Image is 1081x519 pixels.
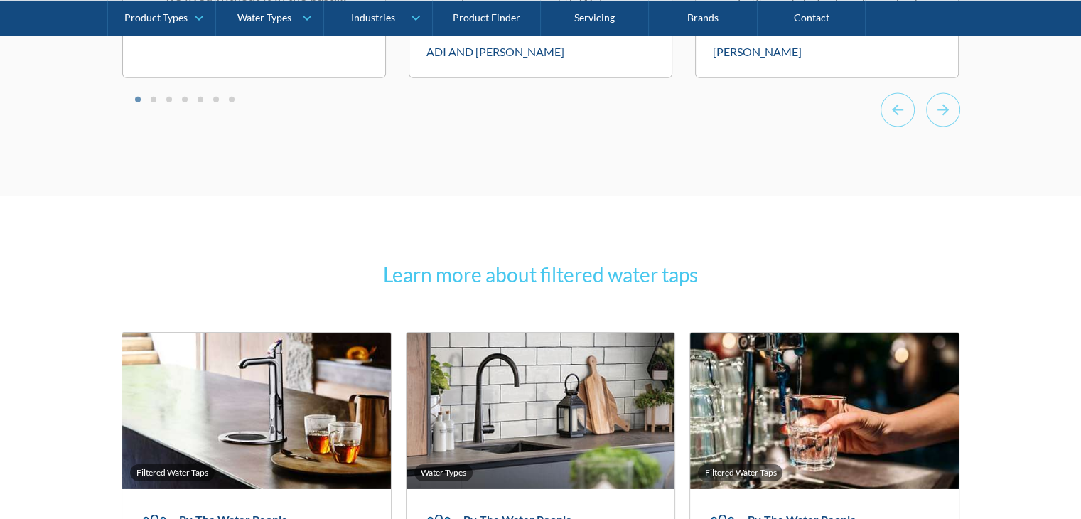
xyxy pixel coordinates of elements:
[237,11,291,23] div: Water Types
[713,43,802,60] div: [PERSON_NAME]
[229,97,235,102] button: Go to page 7
[881,92,915,132] div: Go to last slide
[926,92,960,132] div: Next slide
[122,92,248,105] div: Select a slide to show
[198,97,203,102] button: Go to page 5
[151,97,156,102] button: Go to page 2
[350,11,394,23] div: Industries
[135,97,141,102] button: Go to page 1
[421,467,466,478] div: Water Types
[166,97,172,102] button: Go to page 3
[182,97,188,102] button: Go to page 4
[122,259,960,289] h3: Learn more about filtered water taps
[124,11,188,23] div: Product Types
[426,43,564,60] div: Adi and [PERSON_NAME]
[213,97,219,102] button: Go to page 6
[704,467,776,478] div: Filtered Water Taps
[136,467,208,478] div: Filtered Water Taps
